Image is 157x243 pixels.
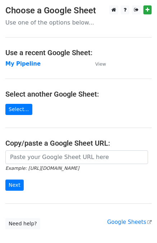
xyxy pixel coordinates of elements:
h3: Choose a Google Sheet [5,5,152,16]
iframe: Chat Widget [121,208,157,243]
input: Paste your Google Sheet URL here [5,150,148,164]
a: Google Sheets [107,219,152,225]
h4: Use a recent Google Sheet: [5,48,152,57]
small: View [95,61,106,67]
p: Use one of the options below... [5,19,152,26]
a: Need help? [5,218,40,229]
h4: Select another Google Sheet: [5,90,152,98]
input: Next [5,180,24,191]
small: Example: [URL][DOMAIN_NAME] [5,165,79,171]
a: Select... [5,104,32,115]
a: My Pipeline [5,61,41,67]
h4: Copy/paste a Google Sheet URL: [5,139,152,147]
a: View [88,61,106,67]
